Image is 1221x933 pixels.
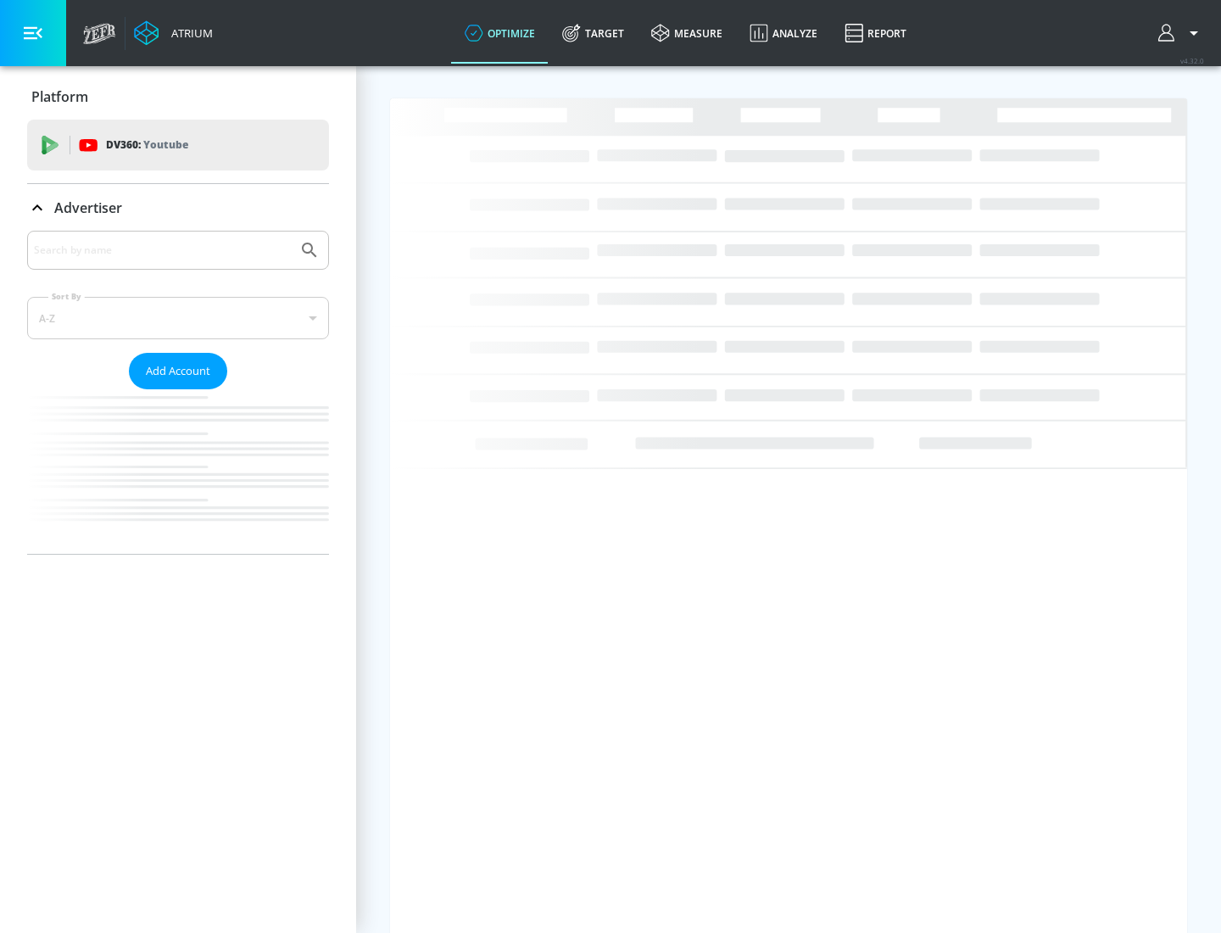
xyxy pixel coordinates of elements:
[129,353,227,389] button: Add Account
[134,20,213,46] a: Atrium
[549,3,638,64] a: Target
[54,198,122,217] p: Advertiser
[27,231,329,554] div: Advertiser
[1180,56,1204,65] span: v 4.32.0
[27,73,329,120] div: Platform
[31,87,88,106] p: Platform
[451,3,549,64] a: optimize
[736,3,831,64] a: Analyze
[146,361,210,381] span: Add Account
[27,389,329,554] nav: list of Advertiser
[48,291,85,302] label: Sort By
[34,239,291,261] input: Search by name
[106,136,188,154] p: DV360:
[27,120,329,170] div: DV360: Youtube
[143,136,188,154] p: Youtube
[27,297,329,339] div: A-Z
[638,3,736,64] a: measure
[164,25,213,41] div: Atrium
[831,3,920,64] a: Report
[27,184,329,232] div: Advertiser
